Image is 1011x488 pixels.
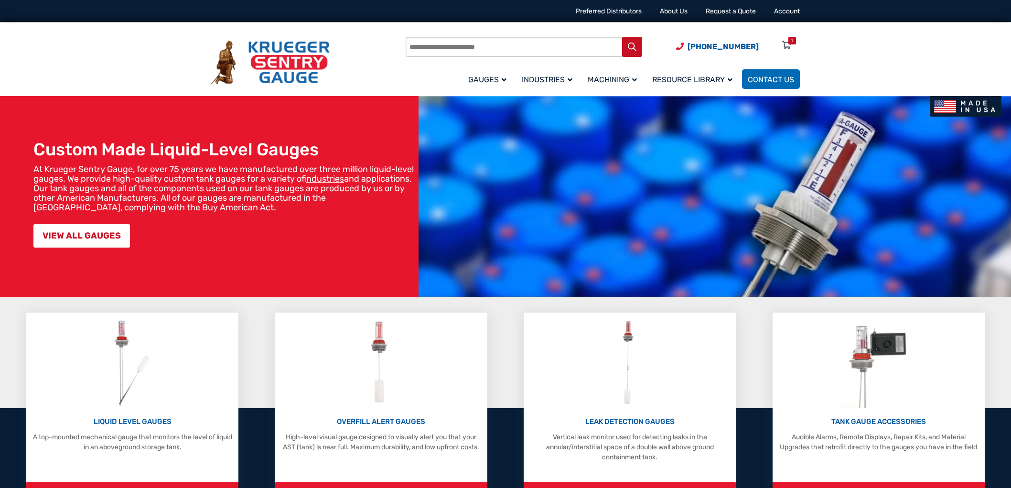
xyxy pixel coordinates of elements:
img: Krueger Sentry Gauge [211,41,330,85]
p: High-level visual gauge designed to visually alert you that your AST (tank) is near full. Maximum... [280,432,483,452]
img: Tank Gauge Accessories [840,317,917,408]
img: Leak Detection Gauges [611,317,649,408]
a: Request a Quote [706,7,756,15]
a: About Us [660,7,688,15]
p: At Krueger Sentry Gauge, for over 75 years we have manufactured over three million liquid-level g... [33,164,414,212]
p: OVERFILL ALERT GAUGES [280,416,483,427]
img: Liquid Level Gauges [107,317,158,408]
p: TANK GAUGE ACCESSORIES [777,416,980,427]
p: A top-mounted mechanical gauge that monitors the level of liquid in an aboveground storage tank. [31,432,234,452]
a: Account [774,7,800,15]
div: 1 [791,37,793,44]
img: Overfill Alert Gauges [360,317,402,408]
p: LIQUID LEVEL GAUGES [31,416,234,427]
h1: Custom Made Liquid-Level Gauges [33,139,414,160]
a: Gauges [462,68,516,90]
a: Phone Number (920) 434-8860 [676,41,759,53]
a: Resource Library [646,68,742,90]
img: Made In USA [930,96,1001,117]
span: Machining [588,75,637,84]
a: Machining [582,68,646,90]
span: Contact Us [748,75,794,84]
a: Contact Us [742,69,800,89]
img: bg_hero_bannerksentry [419,96,1011,297]
span: [PHONE_NUMBER] [688,42,759,51]
p: Vertical leak monitor used for detecting leaks in the annular/interstitial space of a double wall... [528,432,731,462]
a: Industries [516,68,582,90]
a: VIEW ALL GAUGES [33,224,130,248]
p: LEAK DETECTION GAUGES [528,416,731,427]
span: Gauges [468,75,506,84]
span: Resource Library [652,75,732,84]
a: industries [306,174,344,184]
a: Preferred Distributors [576,7,642,15]
p: Audible Alarms, Remote Displays, Repair Kits, and Material Upgrades that retrofit directly to the... [777,432,980,452]
span: Industries [522,75,572,84]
